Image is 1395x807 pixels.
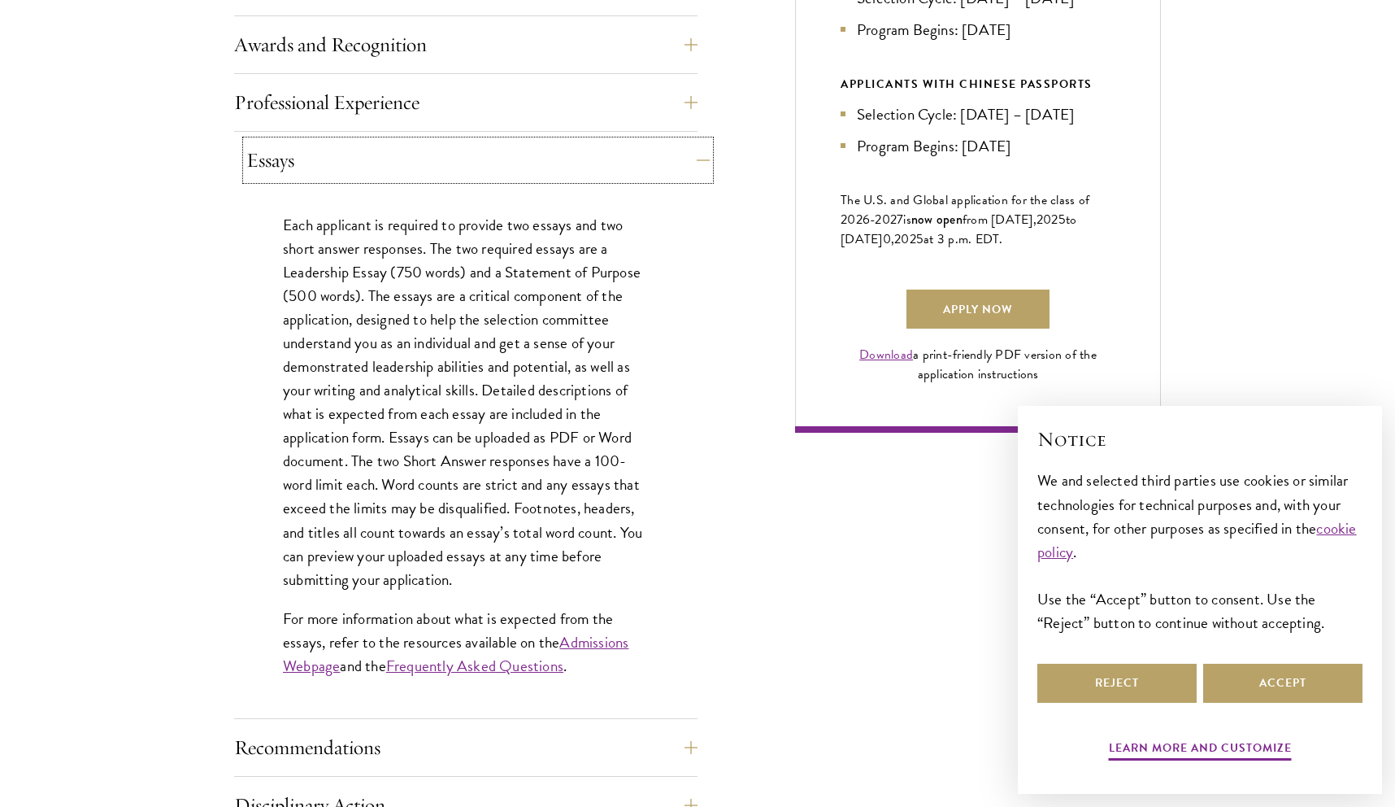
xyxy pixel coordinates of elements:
[1037,517,1357,564] a: cookie policy
[1109,738,1292,763] button: Learn more and customize
[1058,210,1066,229] span: 5
[1037,664,1197,703] button: Reject
[234,83,697,122] button: Professional Experience
[891,229,894,249] span: ,
[234,728,697,767] button: Recommendations
[859,345,913,364] a: Download
[883,229,891,249] span: 0
[1036,210,1058,229] span: 202
[903,210,911,229] span: is
[916,229,923,249] span: 5
[906,290,1050,329] a: Apply Now
[283,213,649,591] p: Each applicant is required to provide two essays and two short answer responses. The two required...
[963,210,1036,229] span: from [DATE],
[386,654,563,678] a: Frequently Asked Questions
[870,210,897,229] span: -202
[923,229,1003,249] span: at 3 p.m. EDT.
[1203,664,1362,703] button: Accept
[234,25,697,64] button: Awards and Recognition
[246,141,710,180] button: Essays
[863,210,870,229] span: 6
[894,229,916,249] span: 202
[283,630,628,678] a: Admissions Webpage
[1037,425,1362,453] h2: Notice
[283,607,649,678] p: For more information about what is expected from the essays, refer to the resources available on ...
[841,345,1115,384] div: a print-friendly PDF version of the application instructions
[841,210,1076,249] span: to [DATE]
[841,18,1115,41] li: Program Begins: [DATE]
[841,103,1115,126] li: Selection Cycle: [DATE] – [DATE]
[911,210,963,229] span: now open
[841,74,1115,94] div: APPLICANTS WITH CHINESE PASSPORTS
[841,190,1089,229] span: The U.S. and Global application for the class of 202
[897,210,903,229] span: 7
[841,134,1115,158] li: Program Begins: [DATE]
[1037,469,1362,634] div: We and selected third parties use cookies or similar technologies for technical purposes and, wit...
